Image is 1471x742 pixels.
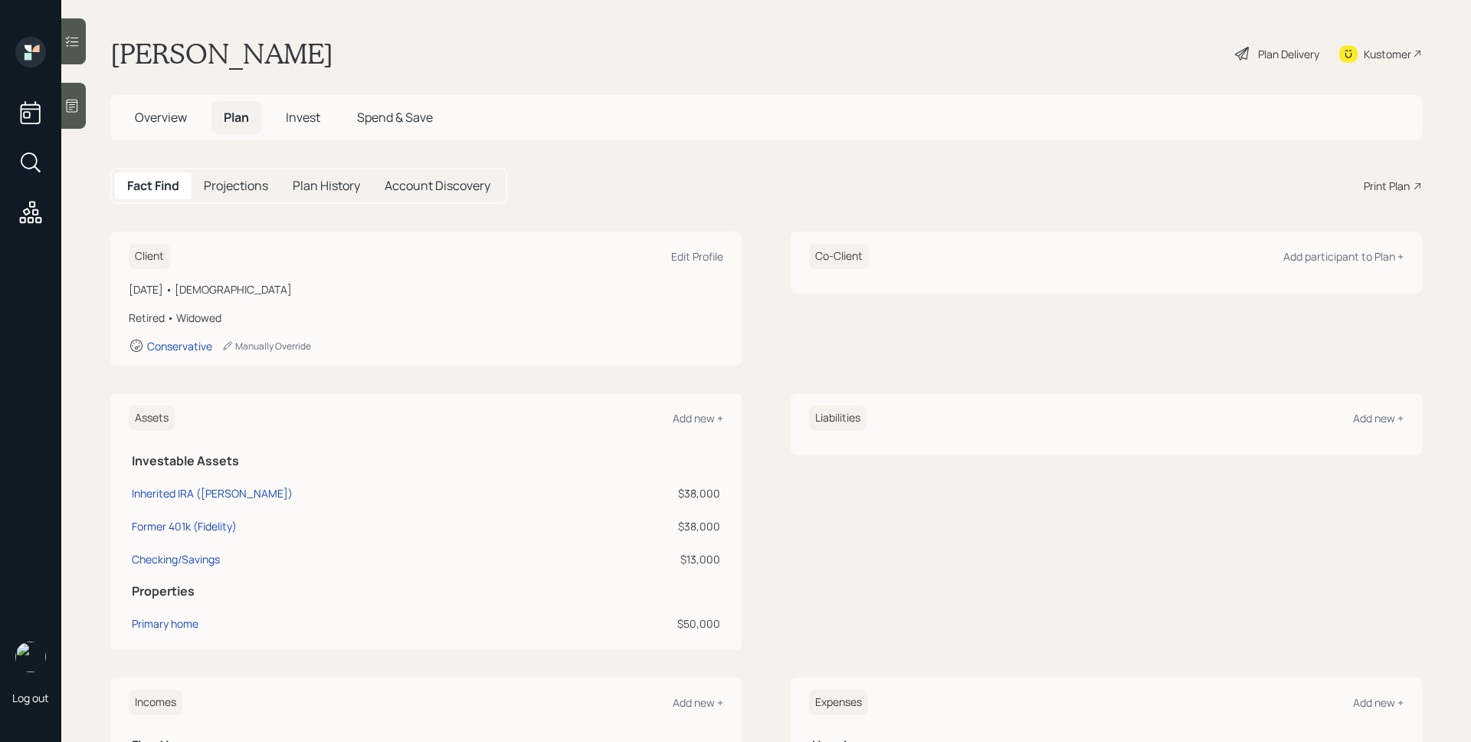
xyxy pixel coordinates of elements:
h5: Plan History [293,179,360,193]
div: $38,000 [591,485,720,501]
div: Print Plan [1364,178,1410,194]
h5: Investable Assets [132,454,720,468]
div: Edit Profile [671,249,723,264]
h6: Client [129,244,170,269]
div: Add new + [673,695,723,710]
div: Log out [12,691,49,705]
div: Add new + [1353,695,1404,710]
div: Inherited IRA ([PERSON_NAME]) [132,485,293,501]
h6: Incomes [129,690,182,715]
h6: Co-Client [809,244,869,269]
span: Overview [135,109,187,126]
div: Kustomer [1364,46,1411,62]
h1: [PERSON_NAME] [110,37,333,71]
div: [DATE] • [DEMOGRAPHIC_DATA] [129,281,723,297]
div: Primary home [132,616,198,632]
div: Conservative [147,339,212,353]
h5: Account Discovery [385,179,490,193]
h5: Fact Find [127,179,179,193]
div: $38,000 [591,518,720,534]
div: Former 401k (Fidelity) [132,518,237,534]
h5: Properties [132,584,720,599]
span: Invest [286,109,320,126]
div: Add participant to Plan + [1283,249,1404,264]
h6: Expenses [809,690,868,715]
div: Checking/Savings [132,551,220,567]
div: Manually Override [221,340,311,353]
h5: Projections [204,179,268,193]
div: $50,000 [591,616,720,632]
span: Spend & Save [357,109,433,126]
div: Retired • Widowed [129,310,723,326]
span: Plan [224,109,249,126]
div: Plan Delivery [1258,46,1319,62]
h6: Liabilities [809,405,867,431]
h6: Assets [129,405,175,431]
div: Add new + [1353,411,1404,425]
div: Add new + [673,411,723,425]
img: james-distasi-headshot.png [15,642,46,672]
div: $13,000 [591,551,720,567]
